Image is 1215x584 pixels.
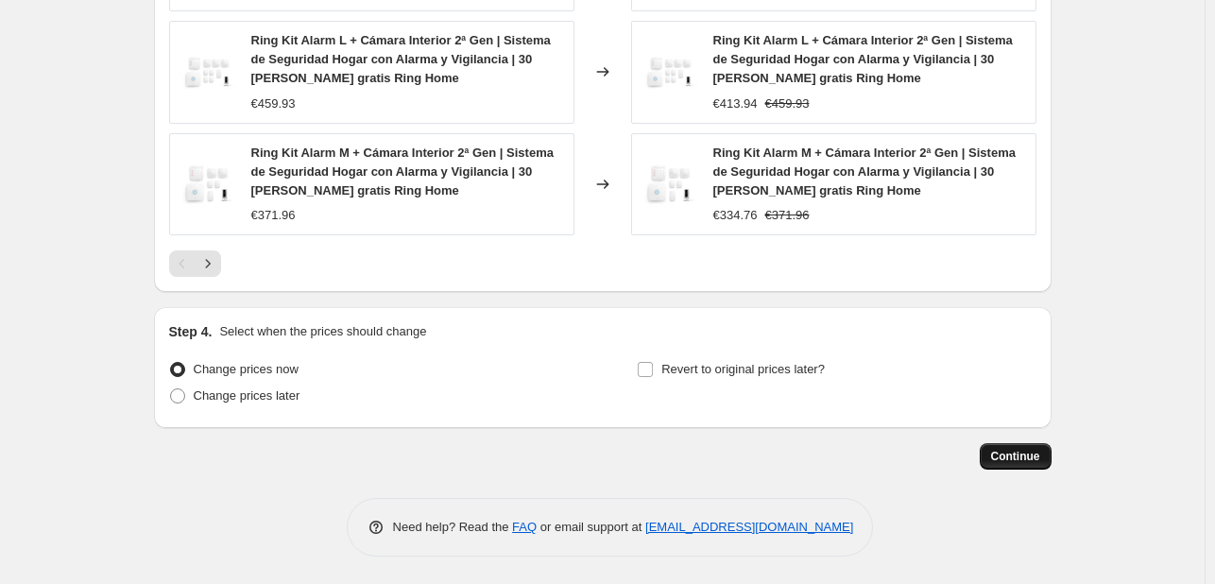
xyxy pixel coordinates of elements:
img: 61VX2I2D83L_80x.jpg [642,156,698,213]
div: €413.94 [713,94,758,113]
button: Continue [980,443,1052,470]
nav: Pagination [169,250,221,277]
a: [EMAIL_ADDRESS][DOMAIN_NAME] [645,520,853,534]
img: 61VX2I2D83L_80x.jpg [180,156,236,213]
span: Need help? Read the [393,520,513,534]
h2: Step 4. [169,322,213,341]
span: Ring Kit Alarm M + Cámara Interior 2ª Gen | Sistema de Seguridad Hogar con Alarma y Vigilancia | ... [713,146,1016,198]
button: Next [195,250,221,277]
span: Ring Kit Alarm L + Cámara Interior 2ª Gen | Sistema de Seguridad Hogar con Alarma y Vigilancia | ... [713,33,1013,85]
img: 517hNtgJ8pL_80x.jpg [180,43,236,100]
span: Ring Kit Alarm L + Cámara Interior 2ª Gen | Sistema de Seguridad Hogar con Alarma y Vigilancia | ... [251,33,551,85]
p: Select when the prices should change [219,322,426,341]
span: Change prices now [194,362,299,376]
span: Ring Kit Alarm M + Cámara Interior 2ª Gen | Sistema de Seguridad Hogar con Alarma y Vigilancia | ... [251,146,554,198]
div: €371.96 [251,206,296,225]
a: FAQ [512,520,537,534]
span: or email support at [537,520,645,534]
span: Change prices later [194,388,300,403]
div: €459.93 [251,94,296,113]
span: Revert to original prices later? [661,362,825,376]
strike: €371.96 [765,206,810,225]
span: Continue [991,449,1040,464]
strike: €459.93 [765,94,810,113]
div: €334.76 [713,206,758,225]
img: 517hNtgJ8pL_80x.jpg [642,43,698,100]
